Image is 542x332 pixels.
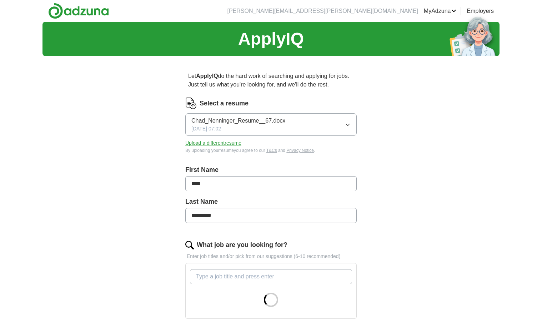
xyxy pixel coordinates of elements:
[185,241,194,249] img: search.png
[48,3,109,19] img: Adzuna logo
[185,147,357,154] div: By uploading your resume you agree to our and .
[266,148,277,153] a: T&Cs
[190,269,352,284] input: Type a job title and press enter
[185,197,357,207] label: Last Name
[467,7,494,15] a: Employers
[185,165,357,175] label: First Name
[185,139,241,147] button: Upload a differentresume
[197,240,287,250] label: What job are you looking for?
[286,148,314,153] a: Privacy Notice
[185,113,357,136] button: Chad_Nenninger_Resume__67.docx[DATE] 07:02
[185,69,357,92] p: Let do the hard work of searching and applying for jobs. Just tell us what you're looking for, an...
[196,73,218,79] strong: ApplyIQ
[200,99,249,108] label: Select a resume
[424,7,457,15] a: MyAdzuna
[185,98,197,109] img: CV Icon
[185,253,357,260] p: Enter job titles and/or pick from our suggestions (6-10 recommended)
[191,117,285,125] span: Chad_Nenninger_Resume__67.docx
[238,26,304,52] h1: ApplyIQ
[227,7,418,15] li: [PERSON_NAME][EMAIL_ADDRESS][PERSON_NAME][DOMAIN_NAME]
[191,125,221,133] span: [DATE] 07:02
